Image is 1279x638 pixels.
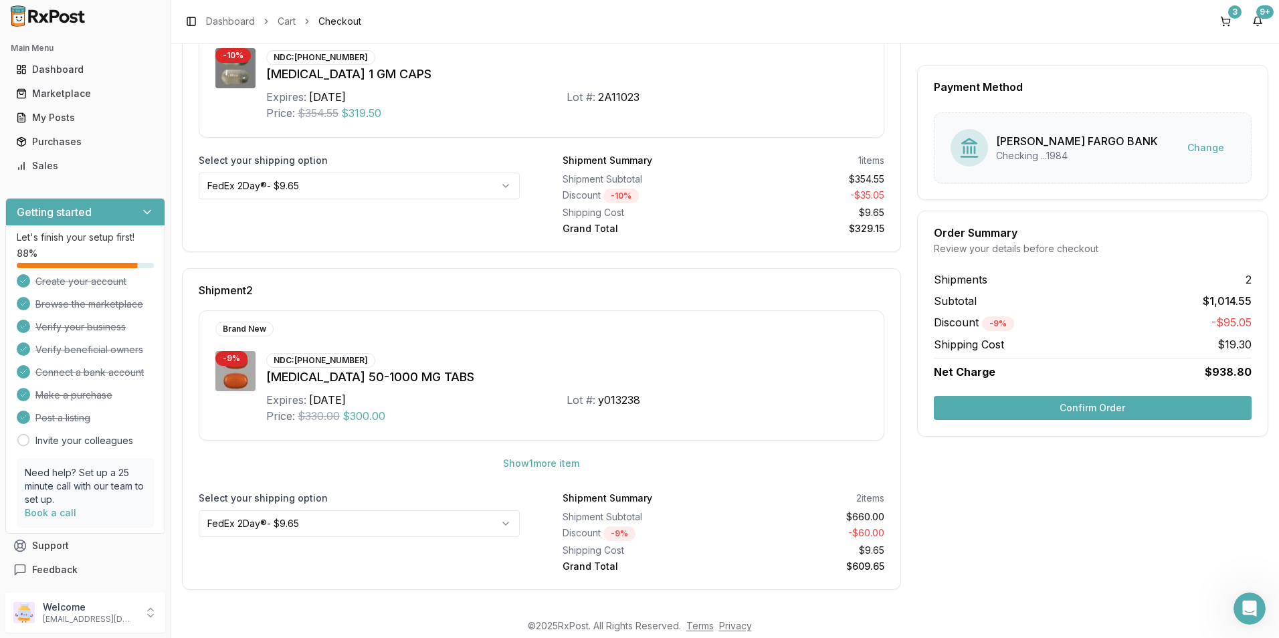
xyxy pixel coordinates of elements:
[266,50,375,65] div: NDC: [PHONE_NUMBER]
[5,558,165,582] button: Feedback
[206,15,255,28] a: Dashboard
[934,336,1004,352] span: Shipping Cost
[309,392,346,408] div: [DATE]
[215,351,256,391] img: Janumet 50-1000 MG TABS
[278,15,296,28] a: Cart
[563,222,718,235] div: Grand Total
[17,247,37,260] span: 88 %
[35,411,90,425] span: Post a listing
[16,135,155,148] div: Purchases
[17,204,92,220] h3: Getting started
[35,366,144,379] span: Connect a bank account
[719,620,752,631] a: Privacy
[567,89,595,105] div: Lot #:
[266,89,306,105] div: Expires:
[563,510,718,524] div: Shipment Subtotal
[5,155,165,177] button: Sales
[266,105,295,121] div: Price:
[563,526,718,541] div: Discount
[934,293,977,309] span: Subtotal
[5,83,165,104] button: Marketplace
[318,15,361,28] span: Checkout
[35,298,143,311] span: Browse the marketplace
[728,544,884,557] div: $9.65
[982,316,1014,331] div: - 9 %
[934,396,1252,420] button: Confirm Order
[996,149,1158,163] div: Checking ...1984
[996,133,1158,149] div: [PERSON_NAME] FARGO BANK
[298,105,338,121] span: $354.55
[563,206,718,219] div: Shipping Cost
[603,526,635,541] div: - 9 %
[43,614,136,625] p: [EMAIL_ADDRESS][DOMAIN_NAME]
[35,434,133,447] a: Invite your colleagues
[1217,336,1252,352] span: $19.30
[206,15,361,28] nav: breadcrumb
[728,510,884,524] div: $660.00
[728,189,884,203] div: - $35.05
[298,408,340,424] span: $330.00
[266,392,306,408] div: Expires:
[5,131,165,152] button: Purchases
[728,560,884,573] div: $609.65
[563,173,718,186] div: Shipment Subtotal
[16,159,155,173] div: Sales
[35,343,143,356] span: Verify beneficial owners
[728,206,884,219] div: $9.65
[11,82,160,106] a: Marketplace
[1203,293,1252,309] span: $1,014.55
[686,620,714,631] a: Terms
[11,43,160,54] h2: Main Menu
[563,544,718,557] div: Shipping Cost
[728,173,884,186] div: $354.55
[728,222,884,235] div: $329.15
[1228,5,1242,19] div: 3
[35,320,126,334] span: Verify your business
[16,87,155,100] div: Marketplace
[934,82,1252,92] div: Payment Method
[1234,593,1266,625] iframe: Intercom live chat
[1256,5,1274,19] div: 9+
[215,351,248,366] div: - 9 %
[266,408,295,424] div: Price:
[11,58,160,82] a: Dashboard
[35,389,112,402] span: Make a purchase
[215,322,274,336] div: Brand New
[563,492,652,505] div: Shipment Summary
[934,227,1252,238] div: Order Summary
[1215,11,1236,32] button: 3
[934,365,995,379] span: Net Charge
[1247,11,1268,32] button: 9+
[199,492,520,505] label: Select your shipping option
[43,601,136,614] p: Welcome
[603,189,639,203] div: - 10 %
[1177,136,1235,160] button: Change
[858,154,884,167] div: 1 items
[567,392,595,408] div: Lot #:
[934,316,1014,329] span: Discount
[266,368,868,387] div: [MEDICAL_DATA] 50-1000 MG TABS
[5,534,165,558] button: Support
[11,154,160,178] a: Sales
[266,65,868,84] div: [MEDICAL_DATA] 1 GM CAPS
[934,242,1252,255] div: Review your details before checkout
[856,492,884,505] div: 2 items
[341,105,381,121] span: $319.50
[5,59,165,80] button: Dashboard
[934,272,987,288] span: Shipments
[35,275,126,288] span: Create your account
[199,285,253,296] span: Shipment 2
[309,89,346,105] div: [DATE]
[598,392,640,408] div: y013238
[17,231,154,244] p: Let's finish your setup first!
[199,154,520,167] label: Select your shipping option
[215,48,256,88] img: Vascepa 1 GM CAPS
[563,189,718,203] div: Discount
[32,563,78,576] span: Feedback
[1211,314,1252,331] span: -$95.05
[5,5,91,27] img: RxPost Logo
[266,353,375,368] div: NDC: [PHONE_NUMBER]
[563,154,652,167] div: Shipment Summary
[11,106,160,130] a: My Posts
